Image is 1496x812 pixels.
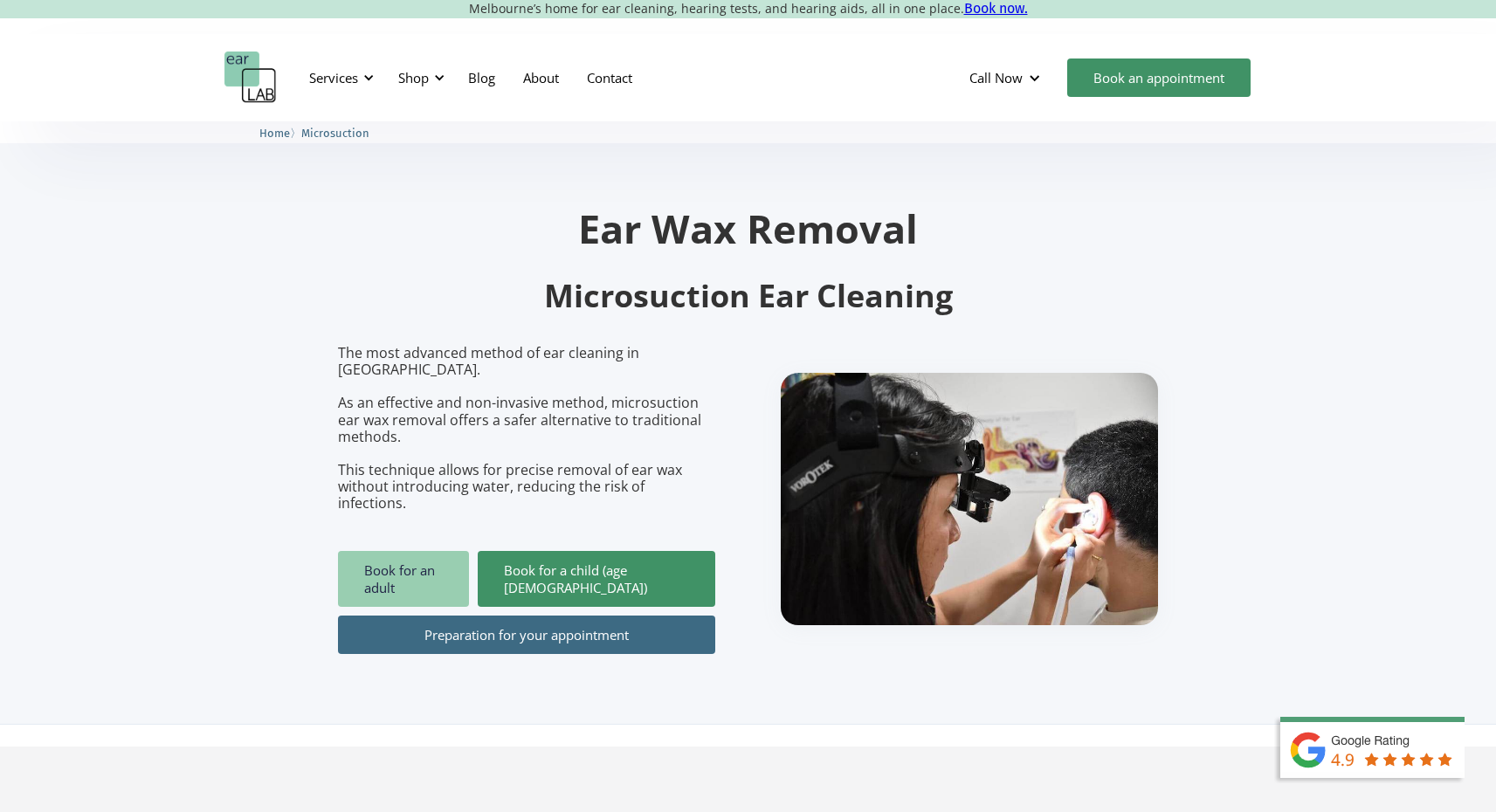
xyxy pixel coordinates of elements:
[338,345,715,513] p: The most advanced method of ear cleaning in [GEOGRAPHIC_DATA]. As an effective and non-invasive m...
[478,551,715,607] a: Book for a child (age [DEMOGRAPHIC_DATA])
[509,52,573,103] a: About
[454,52,509,103] a: Blog
[299,52,379,104] div: Services
[259,124,290,141] a: Home
[224,52,277,104] a: home
[1067,58,1251,97] a: Book an appointment
[398,69,429,86] div: Shop
[259,127,290,140] span: Home
[301,124,369,141] a: Microsuction
[338,209,1159,248] h1: Ear Wax Removal
[259,124,301,142] li: 〉
[388,52,450,104] div: Shop
[955,52,1058,104] div: Call Now
[338,551,469,607] a: Book for an adult
[573,52,646,103] a: Contact
[338,616,715,654] a: Preparation for your appointment
[781,373,1158,625] img: boy getting ear checked.
[301,127,369,140] span: Microsuction
[969,69,1023,86] div: Call Now
[338,276,1159,317] h2: Microsuction Ear Cleaning
[309,69,358,86] div: Services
